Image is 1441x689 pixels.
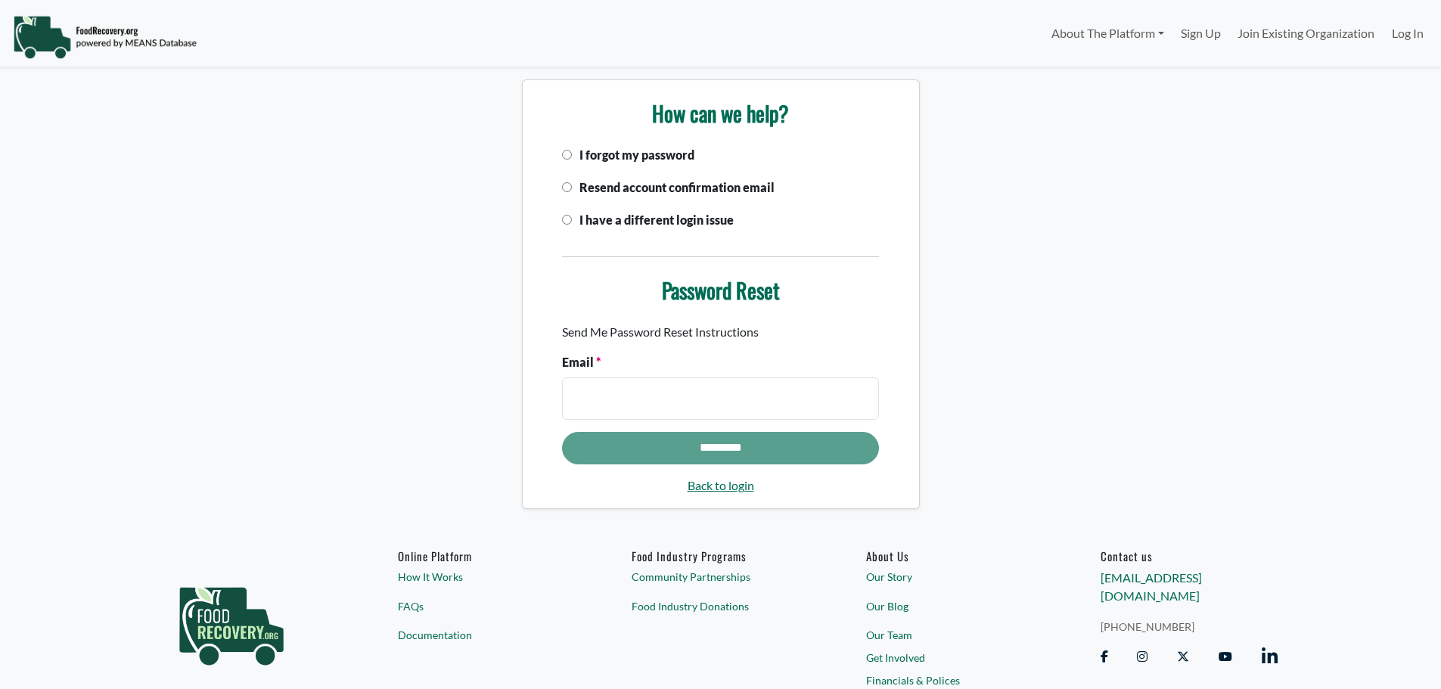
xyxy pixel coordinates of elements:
[1101,619,1278,635] a: [PHONE_NUMBER]
[553,178,887,211] div: Resend account confirmation email
[553,211,887,244] div: I have a different login issue
[866,549,1043,563] a: About Us
[398,569,575,585] a: How It Works
[398,549,575,563] h6: Online Platform
[562,476,878,495] a: Back to login
[866,598,1043,614] a: Our Blog
[398,598,575,614] a: FAQs
[1101,549,1278,563] h6: Contact us
[562,278,878,303] h3: Password Reset
[866,650,1043,666] a: Get Involved
[1384,18,1432,48] a: Log In
[562,101,878,126] h3: How can we help?
[632,549,809,563] h6: Food Industry Programs
[562,353,601,371] label: Email
[866,569,1043,585] a: Our Story
[632,598,809,614] a: Food Industry Donations
[1229,18,1383,48] a: Join Existing Organization
[632,569,809,585] a: Community Partnerships
[1101,570,1202,603] a: [EMAIL_ADDRESS][DOMAIN_NAME]
[1172,18,1229,48] a: Sign Up
[866,672,1043,688] a: Financials & Polices
[562,323,878,341] p: Send Me Password Reset Instructions
[553,146,887,178] div: I forgot my password
[1042,18,1172,48] a: About The Platform
[13,14,197,60] img: NavigationLogo_FoodRecovery-91c16205cd0af1ed486a0f1a7774a6544ea792ac00100771e7dd3ec7c0e58e41.png
[398,627,575,643] a: Documentation
[866,627,1043,643] a: Our Team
